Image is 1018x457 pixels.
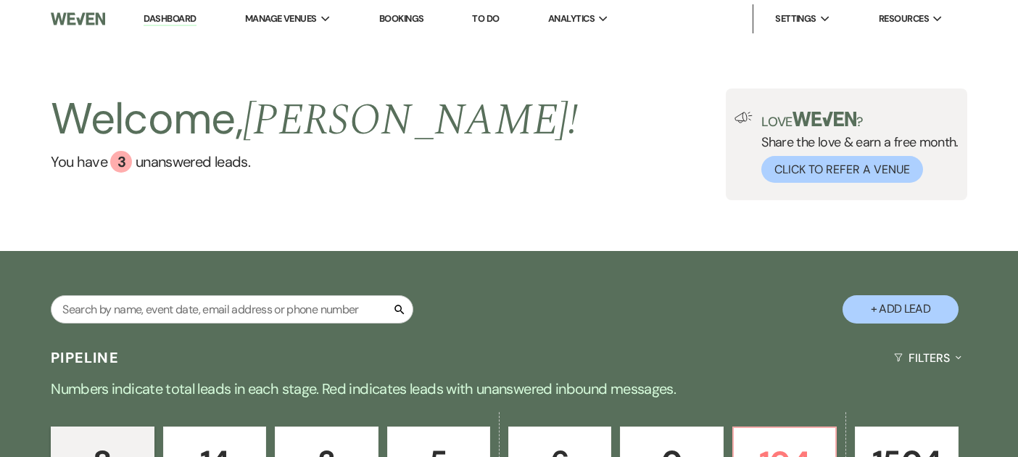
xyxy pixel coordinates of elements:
button: Filters [888,339,967,377]
p: Love ? [761,112,959,128]
img: weven-logo-green.svg [793,112,857,126]
a: Bookings [379,12,424,25]
div: Share the love & earn a free month. [753,112,959,183]
input: Search by name, event date, email address or phone number [51,295,413,324]
span: Settings [775,12,816,26]
span: [PERSON_NAME] ! [243,87,578,154]
button: + Add Lead [843,295,959,324]
img: Weven Logo [51,4,105,34]
h3: Pipeline [51,347,119,368]
a: Dashboard [144,12,196,26]
h2: Welcome, [51,88,578,151]
span: Resources [879,12,929,26]
span: Analytics [548,12,595,26]
img: loud-speaker-illustration.svg [734,112,753,123]
button: Click to Refer a Venue [761,156,923,183]
a: You have 3 unanswered leads. [51,151,578,173]
div: 3 [110,151,132,173]
span: Manage Venues [245,12,317,26]
a: To Do [472,12,499,25]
